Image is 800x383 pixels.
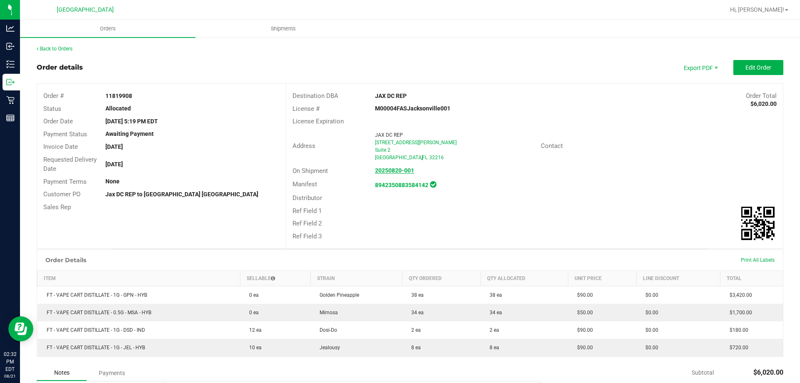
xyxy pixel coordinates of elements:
[20,20,195,38] a: Orders
[4,373,16,379] p: 08/21
[746,92,777,100] span: Order Total
[37,46,72,52] a: Back to Orders
[741,207,775,240] qrcode: 11819908
[292,194,322,202] span: Distributor
[292,118,344,125] span: License Expiration
[745,64,771,71] span: Edit Order
[37,365,87,381] div: Notes
[105,130,154,137] strong: Awaiting Payment
[730,6,784,13] span: Hi, [PERSON_NAME]!
[43,156,97,173] span: Requested Delivery Date
[485,292,502,298] span: 38 ea
[42,310,151,315] span: FT - VAPE CART DISTILLATE - 0.5G - MSA - HYB
[6,78,15,86] inline-svg: Outbound
[541,142,563,150] span: Contact
[292,233,322,240] span: Ref Field 3
[375,93,407,99] strong: JAX DC REP
[42,327,145,333] span: FT - VAPE CART DISTILLATE - 1G - DSD - IND
[375,155,423,160] span: [GEOGRAPHIC_DATA]
[741,207,775,240] img: Scan me!
[402,271,480,286] th: Qty Ordered
[87,365,137,380] div: Payments
[641,292,658,298] span: $0.00
[310,271,402,286] th: Strain
[315,345,340,350] span: Jealousy
[429,155,444,160] span: 32216
[375,140,457,145] span: [STREET_ADDRESS][PERSON_NAME]
[292,105,320,113] span: License #
[675,60,725,75] li: Export PDF
[407,345,421,350] span: 8 ea
[292,92,338,100] span: Destination DBA
[641,345,658,350] span: $0.00
[42,345,145,350] span: FT - VAPE CART DISTILLATE - 1G - JEL - HYB
[485,345,499,350] span: 8 ea
[315,310,338,315] span: Mimosa
[407,327,421,333] span: 2 ea
[37,271,240,286] th: Item
[641,310,658,315] span: $0.00
[105,191,258,198] strong: Jax DC REP to [GEOGRAPHIC_DATA] [GEOGRAPHIC_DATA]
[105,118,158,125] strong: [DATE] 5:19 PM EDT
[375,132,403,138] span: JAX DC REP
[57,6,114,13] span: [GEOGRAPHIC_DATA]
[260,25,307,33] span: Shipments
[43,92,64,100] span: Order #
[725,292,752,298] span: $3,420.00
[8,316,33,341] iframe: Resource center
[43,203,71,211] span: Sales Rep
[315,292,359,298] span: Golden Pineapple
[6,60,15,68] inline-svg: Inventory
[6,42,15,50] inline-svg: Inbound
[43,130,87,138] span: Payment Status
[692,369,714,376] span: Subtotal
[407,292,424,298] span: 38 ea
[292,180,317,188] span: Manifest
[407,310,424,315] span: 34 ea
[43,143,78,150] span: Invoice Date
[6,114,15,122] inline-svg: Reports
[375,105,450,112] strong: M00004FASJacksonville001
[375,182,428,188] a: 8942350883584142
[43,178,87,185] span: Payment Terms
[485,310,502,315] span: 34 ea
[292,207,322,215] span: Ref Field 1
[733,60,783,75] button: Edit Order
[573,310,593,315] span: $50.00
[245,310,259,315] span: 0 ea
[292,142,315,150] span: Address
[741,257,775,263] span: Print All Labels
[421,155,422,160] span: ,
[105,93,132,99] strong: 11819908
[245,345,262,350] span: 10 ea
[725,327,748,333] span: $180.00
[105,161,123,168] strong: [DATE]
[636,271,720,286] th: Line Discount
[375,167,414,174] a: 20250820-001
[725,310,752,315] span: $1,700.00
[430,180,436,189] span: In Sync
[753,368,783,376] span: $6,020.00
[105,105,131,112] strong: Allocated
[422,155,427,160] span: FL
[245,327,262,333] span: 12 ea
[89,25,127,33] span: Orders
[105,178,120,185] strong: None
[245,292,259,298] span: 0 ea
[573,345,593,350] span: $90.00
[750,100,777,107] strong: $6,020.00
[725,345,748,350] span: $720.00
[43,190,80,198] span: Customer PO
[641,327,658,333] span: $0.00
[6,96,15,104] inline-svg: Retail
[4,350,16,373] p: 02:32 PM EDT
[43,118,73,125] span: Order Date
[105,143,123,150] strong: [DATE]
[6,24,15,33] inline-svg: Analytics
[43,105,61,113] span: Status
[375,147,390,153] span: Suite 2
[573,327,593,333] span: $90.00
